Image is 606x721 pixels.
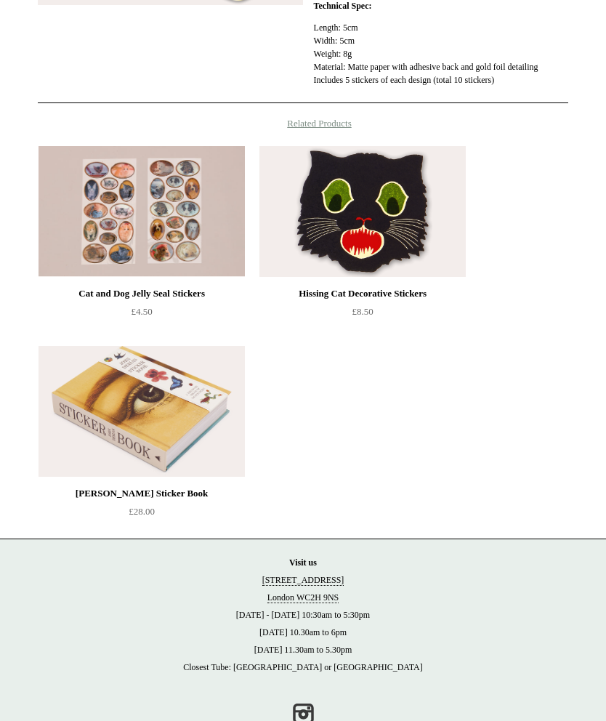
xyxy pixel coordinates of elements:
span: £4.50 [131,306,152,317]
span: £8.50 [352,306,373,317]
a: [PERSON_NAME] Sticker Book £28.00 [39,485,245,544]
img: Hissing Cat Decorative Stickers [259,146,466,277]
div: Hissing Cat Decorative Stickers [263,285,462,302]
a: Hissing Cat Decorative Stickers £8.50 [259,285,466,345]
a: Cat and Dog Jelly Seal Stickers £4.50 [39,285,245,345]
p: Length: 5cm Width: 5cm Weight: 8g Material: Matte paper with adhesive back and gold foil detailin... [314,21,568,86]
strong: Visit us [289,557,317,568]
a: Cat and Dog Jelly Seal Stickers Cat and Dog Jelly Seal Stickers [39,146,245,277]
img: Cat and Dog Jelly Seal Stickers [39,146,245,277]
img: John Derian Sticker Book [39,346,245,477]
div: Cat and Dog Jelly Seal Stickers [42,285,241,302]
div: [PERSON_NAME] Sticker Book [42,485,241,502]
span: £28.00 [129,506,155,517]
a: Hissing Cat Decorative Stickers Hissing Cat Decorative Stickers [259,146,466,277]
p: [DATE] - [DATE] 10:30am to 5:30pm [DATE] 10.30am to 6pm [DATE] 11.30am to 5.30pm Closest Tube: [G... [15,554,591,676]
strong: Technical Spec: [314,1,372,11]
a: John Derian Sticker Book John Derian Sticker Book [39,346,245,477]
